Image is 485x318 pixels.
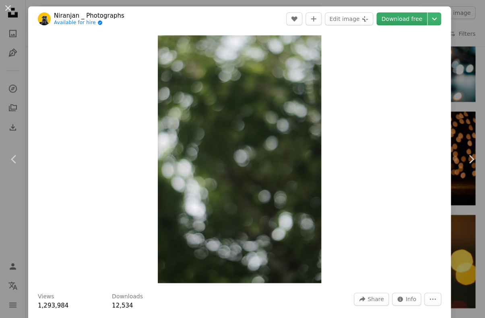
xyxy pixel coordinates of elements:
button: Stats about this image [392,293,421,306]
span: Share [367,293,384,305]
img: Go to Niranjan _ Photographs's profile [38,12,51,25]
h3: Downloads [112,293,143,301]
a: Niranjan _ Photographs [54,12,124,20]
a: Download free [376,12,427,25]
button: Zoom in on this image [158,35,322,283]
img: green leaf plant during daytime [158,35,322,283]
button: Edit image [325,12,373,25]
button: Choose download size [427,12,441,25]
button: Share this image [354,293,388,306]
button: More Actions [424,293,441,306]
span: 12,534 [112,302,133,309]
span: 1,293,984 [38,302,68,309]
a: Available for hire [54,20,124,26]
button: Add to Collection [305,12,322,25]
button: Like [286,12,302,25]
h3: Views [38,293,54,301]
a: Next [457,121,485,198]
span: Info [406,293,417,305]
